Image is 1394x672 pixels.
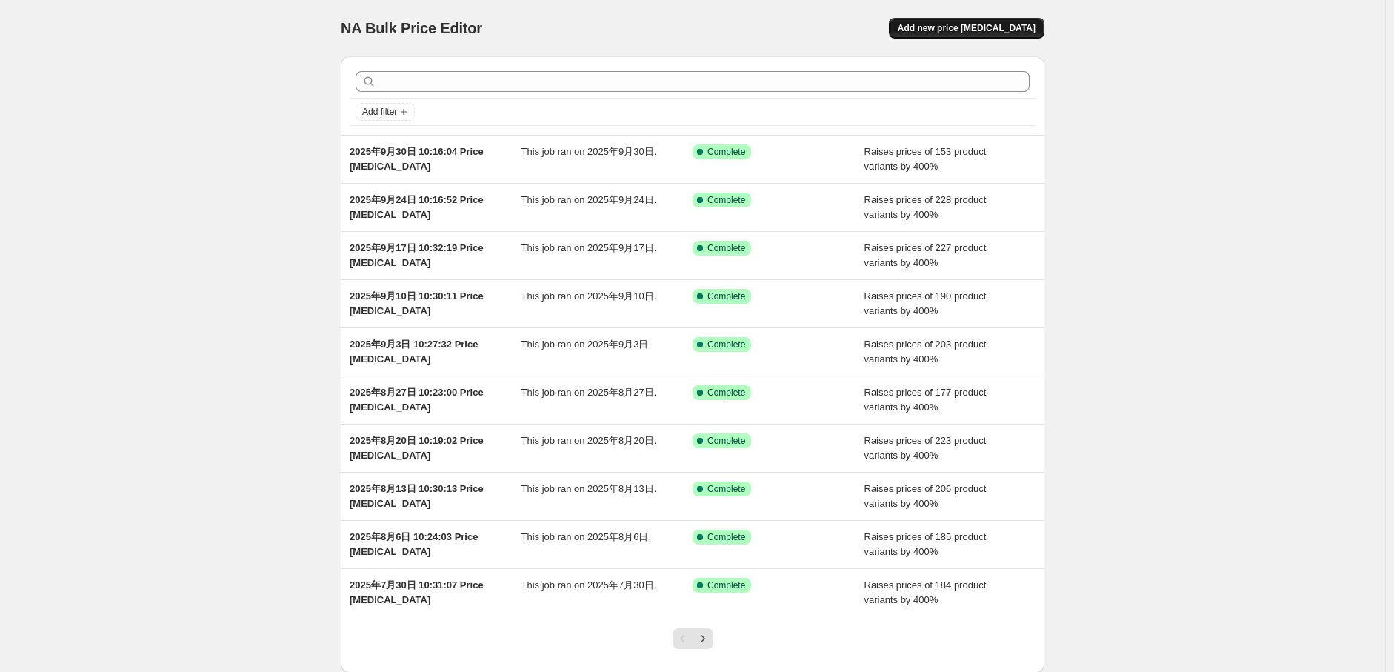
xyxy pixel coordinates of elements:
[707,387,745,399] span: Complete
[707,531,745,543] span: Complete
[350,290,484,316] span: 2025年9月10日 10:30:11 Price [MEDICAL_DATA]
[707,146,745,158] span: Complete
[521,339,652,350] span: This job ran on 2025年9月3日.
[864,290,987,316] span: Raises prices of 190 product variants by 400%
[898,22,1036,34] span: Add new price [MEDICAL_DATA]
[707,194,745,206] span: Complete
[707,579,745,591] span: Complete
[521,531,652,542] span: This job ran on 2025年8月6日.
[350,435,484,461] span: 2025年8月20日 10:19:02 Price [MEDICAL_DATA]
[864,483,987,509] span: Raises prices of 206 product variants by 400%
[521,242,657,253] span: This job ran on 2025年9月17日.
[864,242,987,268] span: Raises prices of 227 product variants by 400%
[350,579,484,605] span: 2025年7月30日 10:31:07 Price [MEDICAL_DATA]
[864,435,987,461] span: Raises prices of 223 product variants by 400%
[341,20,482,36] span: NA Bulk Price Editor
[864,339,987,365] span: Raises prices of 203 product variants by 400%
[864,579,987,605] span: Raises prices of 184 product variants by 400%
[521,194,657,205] span: This job ran on 2025年9月24日.
[707,339,745,350] span: Complete
[521,146,657,157] span: This job ran on 2025年9月30日.
[350,387,484,413] span: 2025年8月27日 10:23:00 Price [MEDICAL_DATA]
[889,18,1044,39] button: Add new price [MEDICAL_DATA]
[707,242,745,254] span: Complete
[350,194,484,220] span: 2025年9月24日 10:16:52 Price [MEDICAL_DATA]
[521,483,657,494] span: This job ran on 2025年8月13日.
[707,483,745,495] span: Complete
[693,628,713,649] button: Next
[350,483,484,509] span: 2025年8月13日 10:30:13 Price [MEDICAL_DATA]
[521,579,657,591] span: This job ran on 2025年7月30日.
[707,290,745,302] span: Complete
[350,531,478,557] span: 2025年8月6日 10:24:03 Price [MEDICAL_DATA]
[707,435,745,447] span: Complete
[521,387,657,398] span: This job ran on 2025年8月27日.
[864,194,987,220] span: Raises prices of 228 product variants by 400%
[350,242,484,268] span: 2025年9月17日 10:32:19 Price [MEDICAL_DATA]
[864,531,987,557] span: Raises prices of 185 product variants by 400%
[673,628,713,649] nav: Pagination
[864,146,987,172] span: Raises prices of 153 product variants by 400%
[864,387,987,413] span: Raises prices of 177 product variants by 400%
[362,106,397,118] span: Add filter
[350,146,484,172] span: 2025年9月30日 10:16:04 Price [MEDICAL_DATA]
[521,435,657,446] span: This job ran on 2025年8月20日.
[350,339,478,365] span: 2025年9月3日 10:27:32 Price [MEDICAL_DATA]
[356,103,415,121] button: Add filter
[521,290,657,302] span: This job ran on 2025年9月10日.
